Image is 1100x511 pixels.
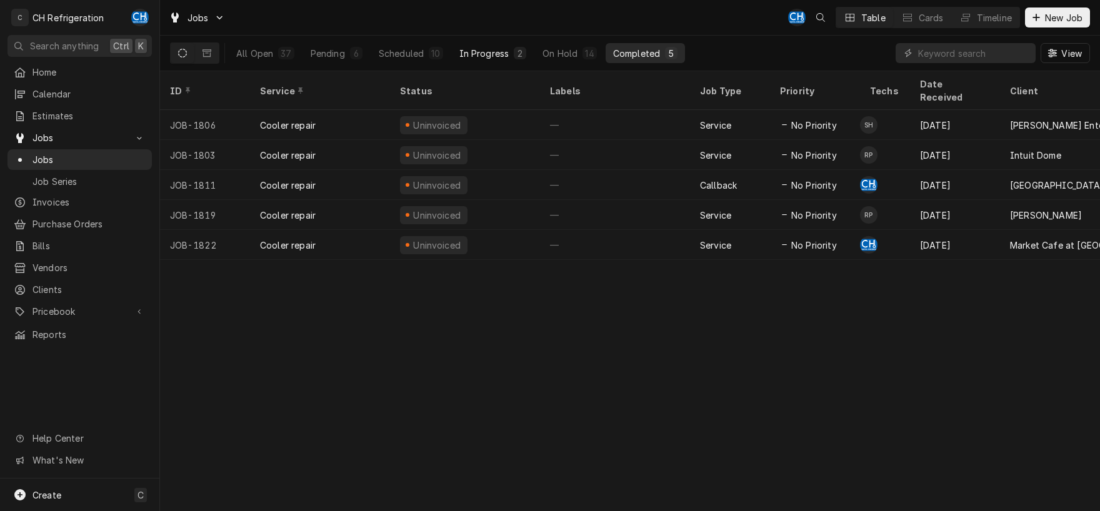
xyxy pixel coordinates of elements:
div: Status [400,84,527,97]
div: Job Type [700,84,760,97]
span: Search anything [30,39,99,52]
a: Invoices [7,192,152,212]
div: Scheduled [379,47,424,60]
div: JOB-1819 [160,200,250,230]
span: No Priority [791,209,837,222]
div: Completed [613,47,660,60]
div: CH [788,9,806,26]
div: Techs [870,84,900,97]
div: C [11,9,29,26]
button: Search anythingCtrlK [7,35,152,57]
span: C [137,489,144,502]
div: — [540,170,690,200]
a: Purchase Orders [7,214,152,234]
div: Timeline [977,11,1012,24]
span: Jobs [32,131,127,144]
div: CH [131,9,149,26]
span: Purchase Orders [32,217,146,231]
div: Uninvoiced [412,119,462,132]
div: Table [861,11,886,24]
div: Ruben Perez's Avatar [860,206,877,224]
a: Job Series [7,171,152,192]
div: 37 [281,47,291,60]
span: K [138,39,144,52]
div: Date Received [920,77,987,104]
span: Invoices [32,196,146,209]
div: — [540,110,690,140]
a: Reports [7,324,152,345]
div: Chris Hiraga's Avatar [131,9,149,26]
div: RP [860,206,877,224]
div: Chris Hiraga's Avatar [860,176,877,194]
span: Jobs [187,11,209,24]
span: No Priority [791,149,837,162]
div: Service [700,119,731,132]
div: In Progress [459,47,509,60]
div: Cooler repair [260,179,316,192]
div: ID [170,84,237,97]
div: — [540,200,690,230]
a: Go to Help Center [7,428,152,449]
a: Vendors [7,257,152,278]
div: CH Refrigeration [32,11,104,24]
span: Jobs [32,153,146,166]
div: Chris Hiraga's Avatar [788,9,806,26]
div: JOB-1803 [160,140,250,170]
span: No Priority [791,119,837,132]
button: Open search [811,7,831,27]
div: Callback [700,179,737,192]
span: Clients [32,283,146,296]
a: Go to Jobs [7,127,152,148]
div: — [540,140,690,170]
span: No Priority [791,239,837,252]
div: Intuit Dome [1010,149,1061,162]
div: Uninvoiced [412,179,462,192]
span: Help Center [32,432,144,445]
div: Cooler repair [260,239,316,252]
input: Keyword search [918,43,1029,63]
span: Calendar [32,87,146,101]
span: Pricebook [32,305,127,318]
div: Labels [550,84,680,97]
div: 2 [516,47,524,60]
div: Service [700,149,731,162]
span: New Job [1042,11,1085,24]
div: Pending [311,47,345,60]
span: Vendors [32,261,146,274]
span: Home [32,66,146,79]
div: JOB-1811 [160,170,250,200]
a: Estimates [7,106,152,126]
span: View [1059,47,1084,60]
span: Job Series [32,175,146,188]
div: JOB-1806 [160,110,250,140]
a: Go to Jobs [164,7,230,28]
div: Service [700,239,731,252]
span: No Priority [791,179,837,192]
div: All Open [236,47,273,60]
a: Go to What's New [7,450,152,470]
button: View [1041,43,1090,63]
div: Cooler repair [260,209,316,222]
div: Cards [919,11,944,24]
div: [DATE] [910,110,1000,140]
div: Uninvoiced [412,209,462,222]
div: 5 [667,47,675,60]
div: JOB-1822 [160,230,250,260]
span: Bills [32,239,146,252]
div: [PERSON_NAME] [1010,209,1082,222]
a: Clients [7,279,152,300]
div: SH [860,116,877,134]
span: Create [32,490,61,500]
div: Uninvoiced [412,149,462,162]
span: Reports [32,328,146,341]
a: Home [7,62,152,82]
span: Ctrl [113,39,129,52]
div: CH [860,236,877,254]
div: [DATE] [910,230,1000,260]
div: Priority [780,84,847,97]
div: [DATE] [910,200,1000,230]
div: Cooler repair [260,119,316,132]
a: Go to Pricebook [7,301,152,322]
div: Service [700,209,731,222]
div: 6 [352,47,360,60]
